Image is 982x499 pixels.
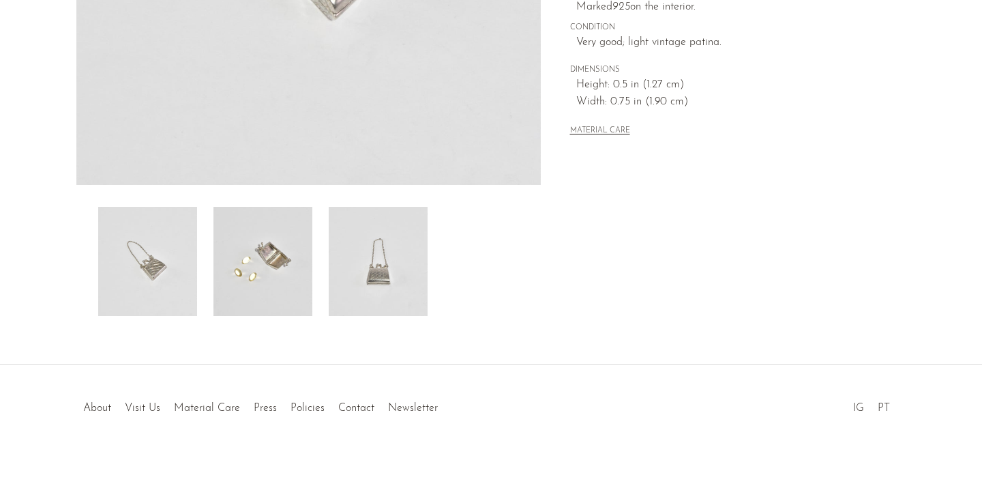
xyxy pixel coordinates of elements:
a: Contact [338,403,374,414]
a: IG [853,403,864,414]
img: Sterling Handbag Pill Box [329,207,428,316]
img: Sterling Handbag Pill Box [98,207,197,316]
span: Very good; light vintage patina. [576,34,877,52]
a: Visit Us [125,403,160,414]
a: About [83,403,111,414]
a: Press [254,403,277,414]
span: Width: 0.75 in (1.90 cm) [576,94,877,111]
span: DIMENSIONS [570,64,877,76]
a: PT [878,403,890,414]
span: Height: 0.5 in (1.27 cm) [576,76,877,94]
a: Policies [291,403,325,414]
button: MATERIAL CARE [570,126,630,137]
a: Material Care [174,403,240,414]
ul: Social Medias [846,392,897,418]
span: CONDITION [570,22,877,34]
em: 925 [612,1,630,12]
img: Sterling Handbag Pill Box [213,207,312,316]
ul: Quick links [76,392,445,418]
